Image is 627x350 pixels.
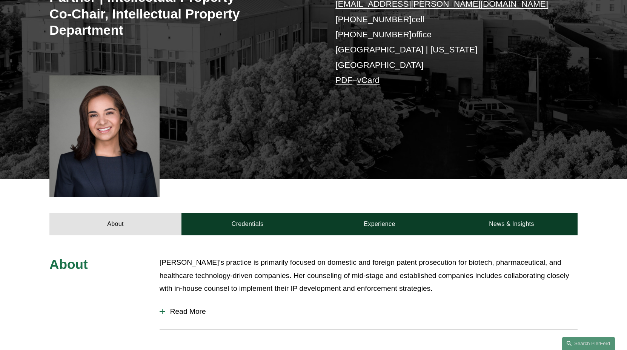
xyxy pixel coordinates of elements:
[160,256,578,295] p: [PERSON_NAME]’s practice is primarily focused on domestic and foreign patent prosecution for biot...
[165,307,578,316] span: Read More
[335,75,352,85] a: PDF
[160,302,578,321] button: Read More
[446,213,578,235] a: News & Insights
[335,30,412,39] a: [PHONE_NUMBER]
[49,257,88,272] span: About
[335,15,412,24] a: [PHONE_NUMBER]
[181,213,313,235] a: Credentials
[357,75,380,85] a: vCard
[49,213,181,235] a: About
[313,213,446,235] a: Experience
[562,337,615,350] a: Search this site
